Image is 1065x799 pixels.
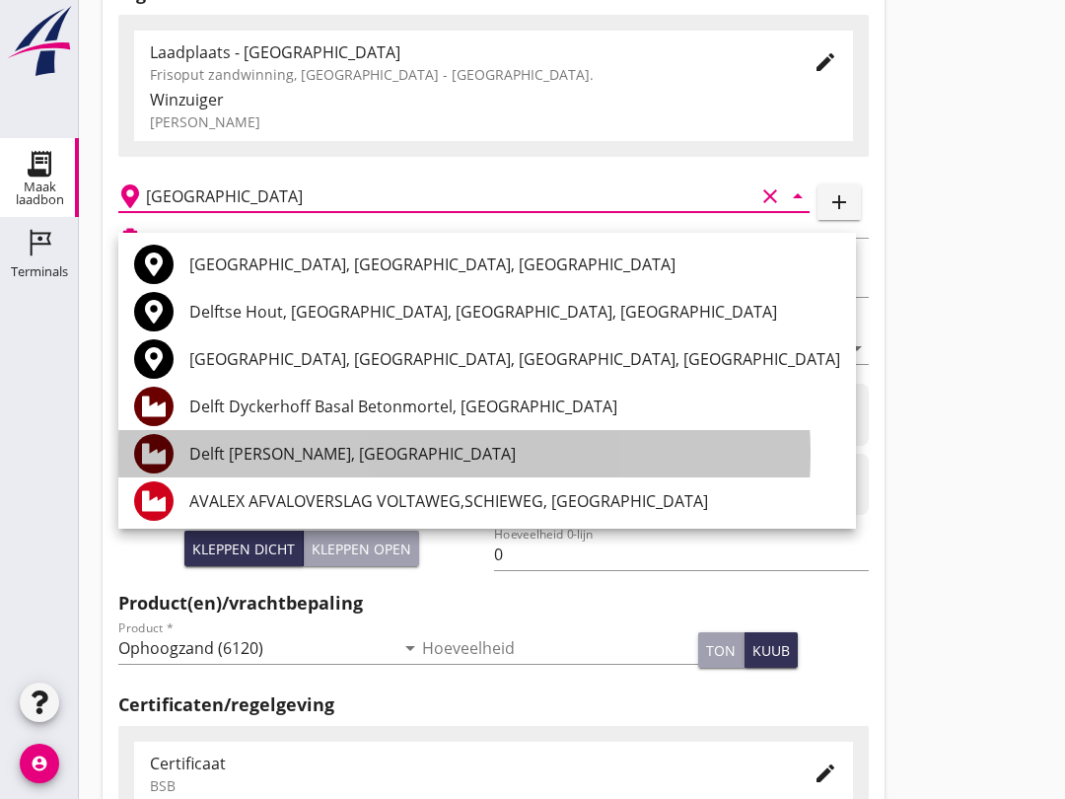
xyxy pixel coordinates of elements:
[4,5,75,78] img: logo-small.a267ee39.svg
[118,632,394,664] input: Product *
[706,640,736,661] div: ton
[304,531,419,566] button: Kleppen open
[118,590,869,617] h2: Product(en)/vrachtbepaling
[150,111,837,132] div: [PERSON_NAME]
[698,632,745,668] button: ton
[150,40,782,64] div: Laadplaats - [GEOGRAPHIC_DATA]
[312,539,411,559] div: Kleppen open
[752,640,790,661] div: kuub
[150,64,782,85] div: Frisoput zandwinning, [GEOGRAPHIC_DATA] - [GEOGRAPHIC_DATA].
[758,184,782,208] i: clear
[827,190,851,214] i: add
[11,265,68,278] div: Terminals
[398,636,422,660] i: arrow_drop_down
[118,691,869,718] h2: Certificaten/regelgeving
[150,88,837,111] div: Winzuiger
[20,744,59,783] i: account_circle
[494,539,870,570] input: Hoeveelheid 0-lijn
[845,336,869,360] i: arrow_drop_down
[184,531,304,566] button: Kleppen dicht
[189,442,840,466] div: Delft [PERSON_NAME], [GEOGRAPHIC_DATA]
[150,229,250,247] h2: Beladen vaartuig
[189,395,840,418] div: Delft Dyckerhoff Basal Betonmortel, [GEOGRAPHIC_DATA]
[422,632,698,664] input: Hoeveelheid
[192,539,295,559] div: Kleppen dicht
[814,50,837,74] i: edit
[189,347,840,371] div: [GEOGRAPHIC_DATA], [GEOGRAPHIC_DATA], [GEOGRAPHIC_DATA], [GEOGRAPHIC_DATA]
[745,632,798,668] button: kuub
[189,300,840,324] div: Delftse Hout, [GEOGRAPHIC_DATA], [GEOGRAPHIC_DATA], [GEOGRAPHIC_DATA]
[150,752,782,775] div: Certificaat
[786,184,810,208] i: arrow_drop_down
[189,253,840,276] div: [GEOGRAPHIC_DATA], [GEOGRAPHIC_DATA], [GEOGRAPHIC_DATA]
[150,775,782,796] div: BSB
[146,181,754,212] input: Losplaats
[189,489,840,513] div: AVALEX AFVALOVERSLAG VOLTAWEG,SCHIEWEG, [GEOGRAPHIC_DATA]
[814,762,837,785] i: edit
